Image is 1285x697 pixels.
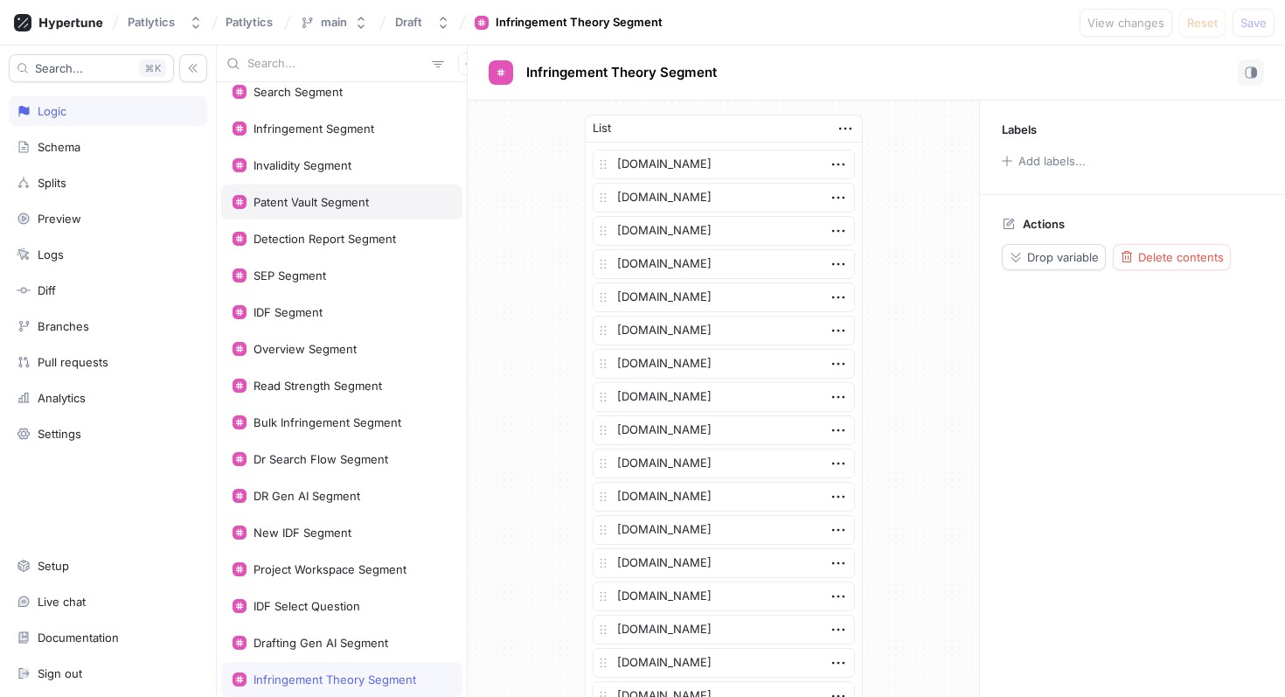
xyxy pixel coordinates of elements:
a: Documentation [9,623,207,652]
span: Delete contents [1138,252,1224,262]
div: Search Segment [254,85,343,99]
div: Patent Vault Segment [254,195,369,209]
textarea: [DOMAIN_NAME] [593,282,855,312]
div: Preview [38,212,81,226]
div: Patlytics [128,15,175,30]
div: New IDF Segment [254,526,351,540]
div: Read Strength Segment [254,379,382,393]
textarea: [DOMAIN_NAME] [593,150,855,179]
div: main [321,15,347,30]
div: Logs [38,247,64,261]
textarea: [DOMAIN_NAME] [593,249,855,279]
button: Patlytics [121,8,210,37]
div: Schema [38,140,80,154]
button: Search...K [9,54,174,82]
div: Sign out [38,666,82,680]
button: main [293,8,375,37]
div: IDF Segment [254,305,323,319]
textarea: [DOMAIN_NAME] [593,449,855,478]
div: Project Workspace Segment [254,562,406,576]
div: Infringement Theory Segment [496,14,663,31]
span: Save [1240,17,1267,28]
input: Search... [247,55,425,73]
div: Setup [38,559,69,573]
div: Splits [38,176,66,190]
div: Logic [38,104,66,118]
div: Overview Segment [254,342,357,356]
p: Labels [1002,122,1037,136]
span: Infringement Theory Segment [526,66,717,80]
div: Analytics [38,391,86,405]
div: Drafting Gen AI Segment [254,636,388,650]
textarea: [DOMAIN_NAME] [593,548,855,578]
button: View changes [1080,9,1172,37]
div: DR Gen AI Segment [254,489,360,503]
button: Delete contents [1113,244,1231,270]
button: Reset [1179,9,1226,37]
button: Draft [388,8,457,37]
span: Reset [1187,17,1218,28]
textarea: [DOMAIN_NAME] [593,349,855,379]
div: Infringement Segment [254,122,374,136]
div: Draft [395,15,422,30]
button: Add labels... [996,150,1090,172]
div: Branches [38,319,89,333]
textarea: [DOMAIN_NAME] [593,216,855,246]
textarea: [DOMAIN_NAME] [593,515,855,545]
textarea: [DOMAIN_NAME] [593,382,855,412]
div: List [593,120,611,137]
span: Patlytics [226,16,273,28]
div: Invalidity Segment [254,158,351,172]
div: Diff [38,283,56,297]
p: Actions [1023,217,1065,231]
div: Add labels... [1018,156,1086,167]
div: Bulk Infringement Segment [254,415,401,429]
span: Drop variable [1027,252,1099,262]
textarea: [DOMAIN_NAME] [593,615,855,645]
textarea: [DOMAIN_NAME] [593,183,855,213]
div: Infringement Theory Segment [254,673,416,687]
div: Pull requests [38,355,108,369]
textarea: [DOMAIN_NAME] [593,648,855,678]
span: Search... [35,63,83,73]
div: Detection Report Segment [254,232,396,246]
div: Dr Search Flow Segment [254,452,388,466]
button: Drop variable [1002,244,1106,270]
div: Live chat [38,595,86,609]
textarea: [DOMAIN_NAME] [593,316,855,345]
div: IDF Select Question [254,599,360,613]
span: View changes [1087,17,1164,28]
div: K [139,59,166,77]
textarea: [DOMAIN_NAME] [593,582,855,611]
div: Settings [38,427,81,441]
textarea: [DOMAIN_NAME] [593,482,855,512]
button: Save [1233,9,1275,37]
div: Documentation [38,631,119,645]
textarea: [DOMAIN_NAME] [593,415,855,445]
div: SEP Segment [254,268,326,282]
